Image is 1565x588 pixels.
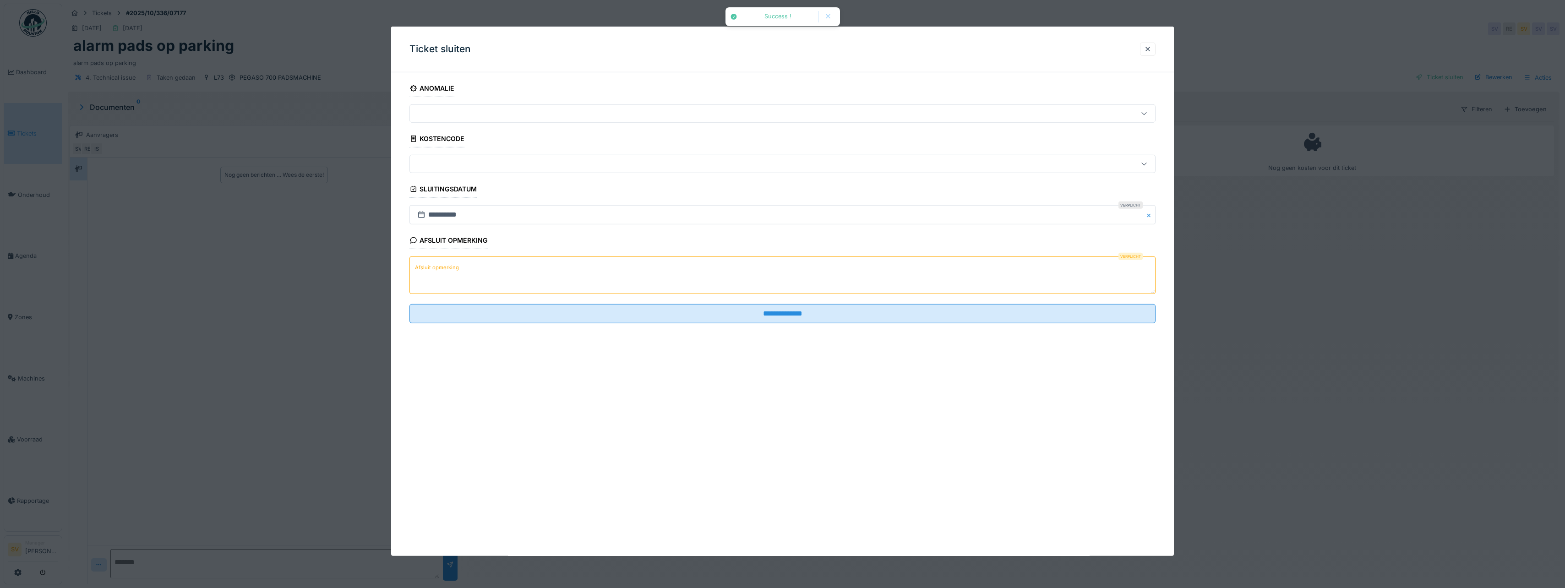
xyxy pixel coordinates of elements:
[409,82,454,97] div: Anomalie
[409,182,477,198] div: Sluitingsdatum
[742,13,814,21] div: Success !
[1145,205,1156,224] button: Close
[409,132,464,147] div: Kostencode
[409,44,471,55] h3: Ticket sluiten
[1118,253,1143,260] div: Verplicht
[413,261,461,273] label: Afsluit opmerking
[1118,201,1143,209] div: Verplicht
[409,234,488,249] div: Afsluit opmerking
